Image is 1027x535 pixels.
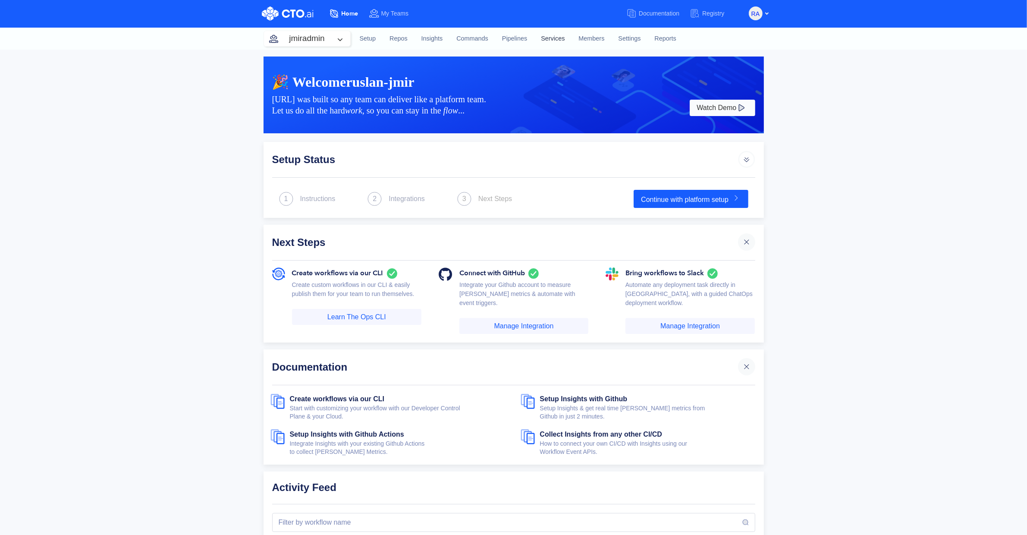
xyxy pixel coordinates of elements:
[381,10,409,17] span: My Teams
[383,27,415,50] a: Repos
[367,192,382,206] img: next_step.svg
[279,192,293,206] img: next_step.svg
[540,440,757,456] div: How to connect your own CI/CD with Insights using our Workflow Event APIs.
[272,480,755,494] div: Activity Feed
[290,395,385,406] a: Create workflows via our CLI
[272,74,755,90] div: 🎉 Welcome ruslan-jmir
[449,27,495,50] a: Commands
[611,27,647,50] a: Settings
[290,440,507,456] div: Integrate Insights with your existing Github Actions to collect [PERSON_NAME] Metrics.
[272,151,738,168] div: Setup Status
[495,27,534,50] a: Pipelines
[272,94,688,116] div: [URL] was built so any team can deliver like a platform team. Let us do all the hard , so you can...
[457,192,471,206] img: next_step.svg
[300,194,336,204] div: Instructions
[478,194,512,204] div: Next Steps
[369,6,419,22] a: My Teams
[329,6,369,22] a: Home
[292,280,422,309] div: Create custom workflows in our CLI & easily publish them for your team to run themselves.
[290,404,507,421] div: Start with customizing your workflow with our Developer Control Plane & your Cloud.
[521,429,540,444] img: documents.svg
[625,280,755,318] div: Automate any deployment task directly in [GEOGRAPHIC_DATA], with a guided ChatOps deployment work...
[690,100,755,116] button: Watch Demo
[690,6,735,22] a: Registry
[459,280,588,318] div: Integrate your Github account to measure [PERSON_NAME] metrics & automate with event triggers.
[270,429,290,444] img: documents.svg
[625,267,755,280] div: Bring workflows to Slack
[540,404,757,421] div: Setup Insights & get real time [PERSON_NAME] metrics from Github in just 2 minutes.
[278,517,742,528] input: Search
[443,106,458,115] i: flow
[342,9,358,18] span: Home
[264,31,350,46] button: jmiradmin
[415,27,450,50] a: Insights
[272,358,738,375] div: Documentation
[272,233,738,251] div: Next Steps
[270,394,290,409] img: documents.svg
[742,238,751,246] img: cross.svg
[736,103,747,113] img: play-white.svg
[540,431,663,441] a: Collect Insights from any other CI/CD
[647,27,683,50] a: Reports
[521,394,540,409] img: documents.svg
[345,106,362,115] i: work
[290,431,404,441] a: Setup Insights with Github Actions
[625,318,755,334] a: Manage Integration
[292,268,383,278] span: Create workflows via our CLI
[639,10,679,17] span: Documentation
[534,27,572,50] a: Services
[459,267,588,280] div: Connect with GitHub
[262,6,314,21] img: CTO.ai Logo
[353,27,383,50] a: Setup
[702,10,724,17] span: Registry
[634,190,748,208] a: Continue with platform setup
[738,151,755,168] img: arrow_icon_default.svg
[572,27,612,50] a: Members
[626,6,690,22] a: Documentation
[292,309,422,325] a: Learn The Ops CLI
[389,194,425,204] div: Integrations
[749,6,763,20] button: RA
[751,7,760,21] span: RA
[742,362,751,371] img: cross.svg
[540,395,628,406] a: Setup Insights with Github
[459,318,588,334] a: Manage Integration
